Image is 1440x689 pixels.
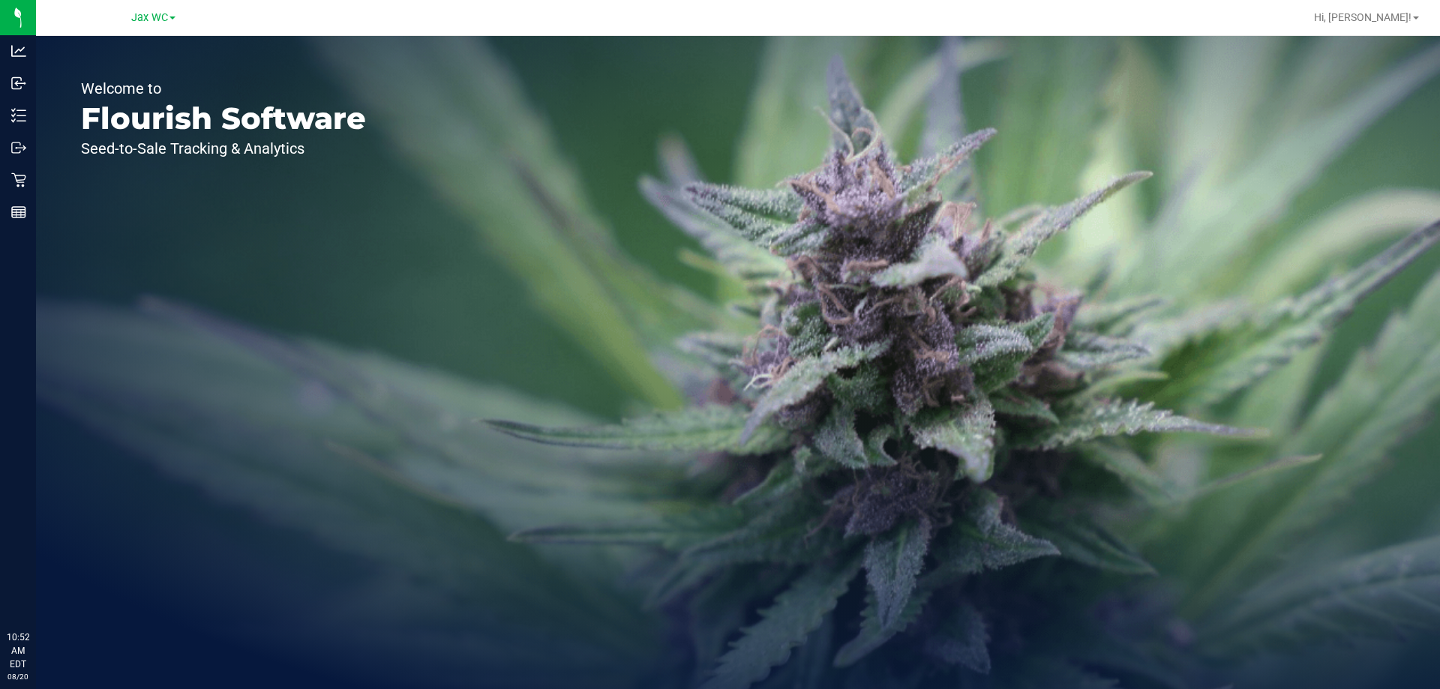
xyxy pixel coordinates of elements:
inline-svg: Outbound [11,140,26,155]
inline-svg: Analytics [11,43,26,58]
span: Hi, [PERSON_NAME]! [1314,11,1411,23]
p: 10:52 AM EDT [7,631,29,671]
iframe: Resource center [15,569,60,614]
inline-svg: Inventory [11,108,26,123]
p: Welcome to [81,81,366,96]
p: Seed-to-Sale Tracking & Analytics [81,141,366,156]
inline-svg: Reports [11,205,26,220]
p: 08/20 [7,671,29,682]
p: Flourish Software [81,103,366,133]
inline-svg: Inbound [11,76,26,91]
span: Jax WC [131,11,168,24]
inline-svg: Retail [11,172,26,187]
